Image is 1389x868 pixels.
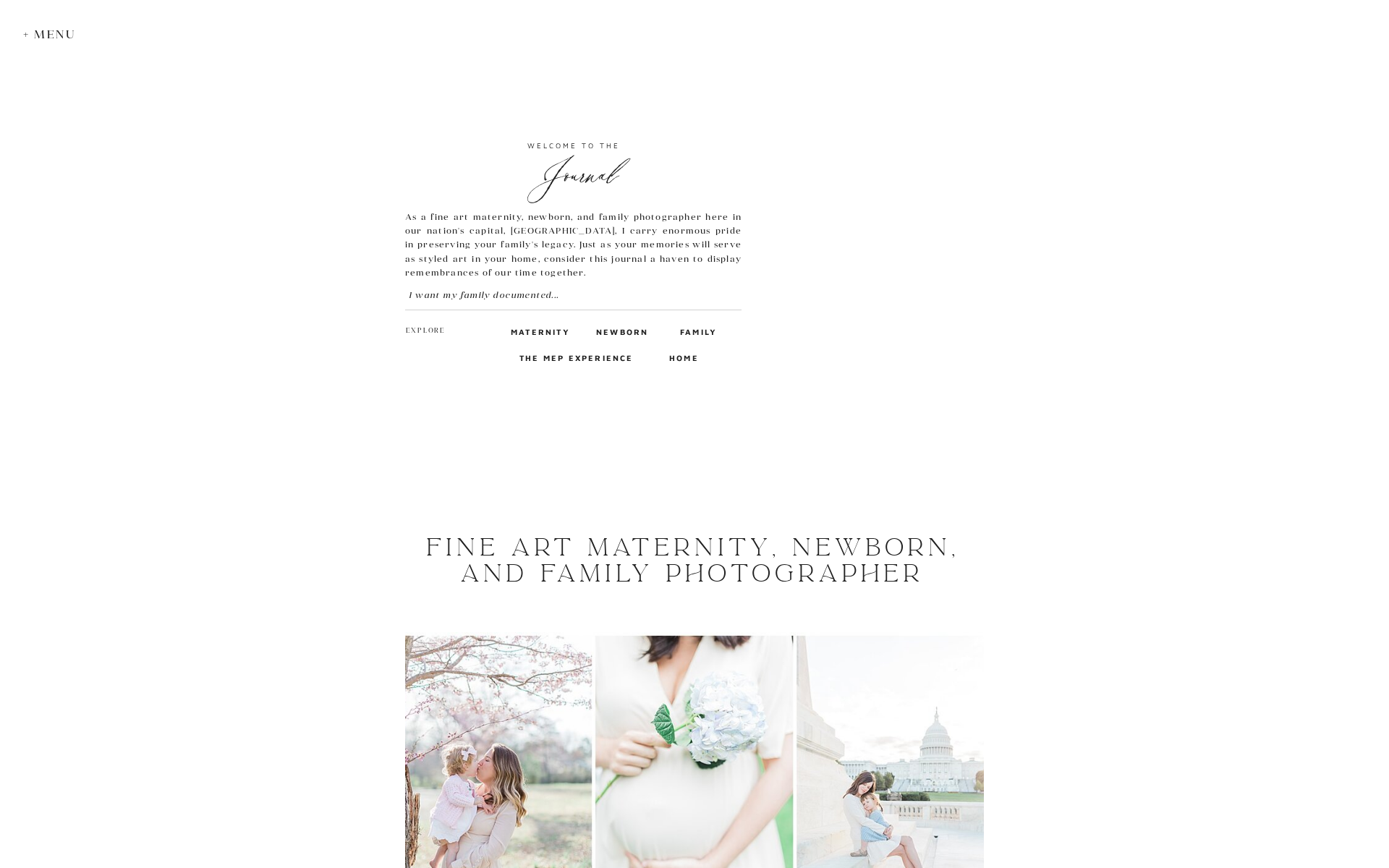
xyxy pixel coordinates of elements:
a: Newborn [596,325,645,338]
a: maternity [511,325,561,338]
h2: Journal [405,155,742,180]
h1: Fine Art Maternity, Newborn, and Family Photographer [420,535,966,587]
a: I want my family documented... [409,288,590,302]
div: + Menu [23,27,83,41]
a: home [669,351,696,364]
h2: explore [406,325,446,338]
a: The MEP Experience [519,351,637,364]
a: Family [680,325,715,338]
p: As a fine art maternity, newborn, and family photographer here in our nation's capital, [GEOGRAPH... [405,210,742,280]
h3: welcome to the [405,139,742,152]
